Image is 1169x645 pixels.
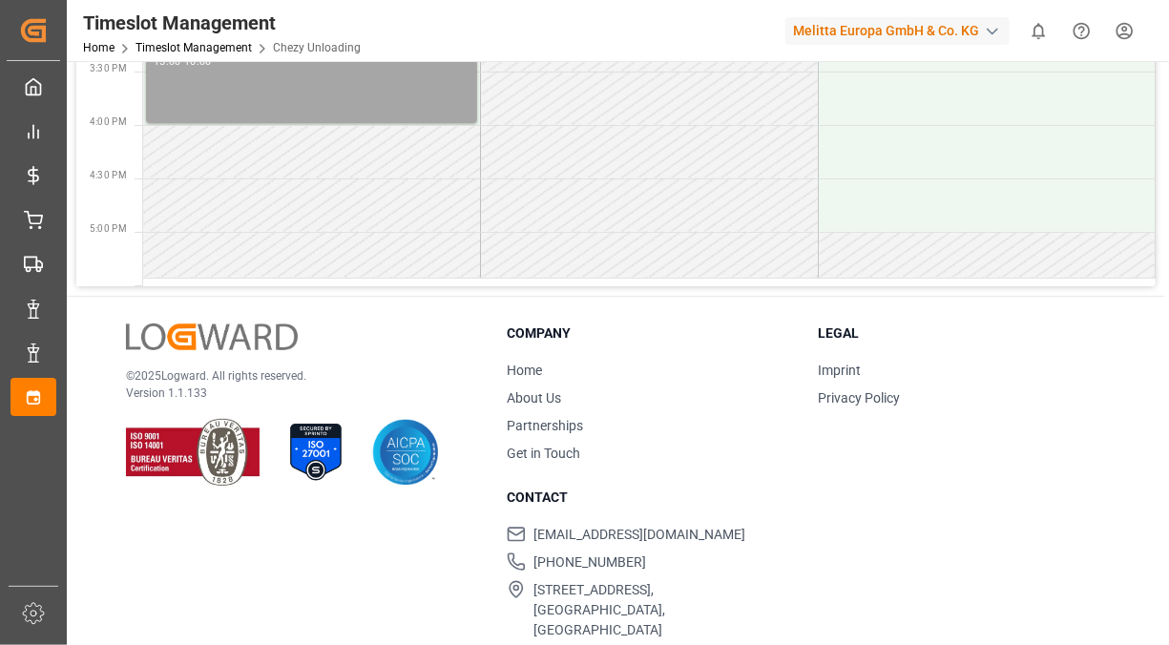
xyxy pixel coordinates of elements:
h3: Contact [507,488,794,508]
a: About Us [507,390,561,406]
img: AICPA SOC [372,419,439,486]
p: Version 1.1.133 [126,385,459,402]
button: Help Center [1060,10,1103,52]
a: Imprint [819,363,862,378]
span: 3:30 PM [90,63,127,73]
a: Home [83,41,115,54]
a: Privacy Policy [819,390,901,406]
span: [EMAIL_ADDRESS][DOMAIN_NAME] [533,525,745,545]
h3: Legal [819,323,1106,343]
span: 4:00 PM [90,116,127,127]
button: show 0 new notifications [1017,10,1060,52]
div: Timeslot Management [83,9,361,37]
span: [STREET_ADDRESS], [GEOGRAPHIC_DATA], [GEOGRAPHIC_DATA] [533,580,795,640]
img: Logward Logo [126,323,298,351]
img: ISO 27001 Certification [282,419,349,486]
img: ISO 9001 & ISO 14001 Certification [126,419,260,486]
p: © 2025 Logward. All rights reserved. [126,367,459,385]
div: Melitta Europa GmbH & Co. KG [785,17,1010,45]
span: 5:00 PM [90,223,127,234]
a: Partnerships [507,418,583,433]
span: 4:30 PM [90,170,127,180]
a: Get in Touch [507,446,580,461]
a: Home [507,363,542,378]
h3: Company [507,323,794,343]
span: [PHONE_NUMBER] [533,552,646,572]
a: Timeslot Management [136,41,252,54]
button: Melitta Europa GmbH & Co. KG [785,12,1017,49]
